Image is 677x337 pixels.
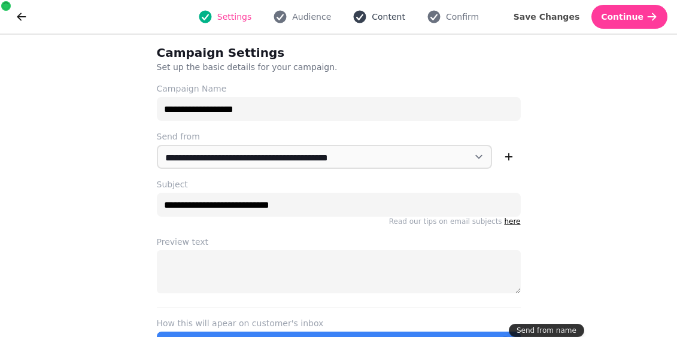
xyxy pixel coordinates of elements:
span: Continue [601,13,643,21]
span: Content [372,11,405,23]
span: Settings [217,11,251,23]
label: Send from [157,130,521,142]
label: Campaign Name [157,83,521,95]
a: here [504,217,520,226]
h2: Campaign Settings [157,44,387,61]
p: Read our tips on email subjects [157,217,521,226]
label: Subject [157,178,521,190]
label: How this will apear on customer's inbox [157,317,521,329]
button: Save Changes [504,5,590,29]
button: Continue [591,5,667,29]
span: Confirm [446,11,479,23]
p: Set up the basic details for your campaign. [157,61,463,73]
span: Save Changes [514,13,580,21]
span: Audience [292,11,331,23]
label: Preview text [157,236,521,248]
button: go back [10,5,34,29]
div: Send from name [509,324,584,337]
